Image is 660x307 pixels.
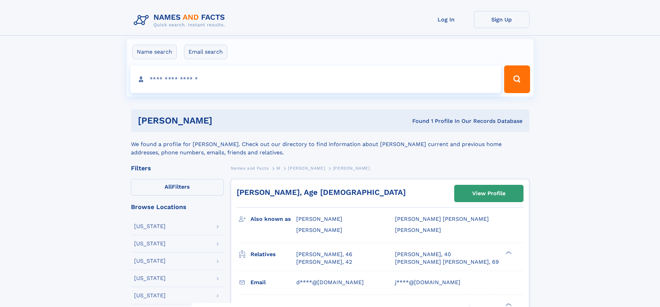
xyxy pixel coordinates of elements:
[504,65,530,93] button: Search Button
[134,276,166,281] div: [US_STATE]
[288,164,325,172] a: [PERSON_NAME]
[296,216,342,222] span: [PERSON_NAME]
[474,11,529,28] a: Sign Up
[237,188,406,197] a: [PERSON_NAME], Age [DEMOGRAPHIC_DATA]
[132,45,177,59] label: Name search
[276,164,280,172] a: M
[134,258,166,264] div: [US_STATE]
[165,183,172,190] span: All
[333,166,370,171] span: [PERSON_NAME]
[395,216,489,222] span: [PERSON_NAME] [PERSON_NAME]
[455,185,523,202] a: View Profile
[131,132,529,157] div: We found a profile for [PERSON_NAME]. Check out our directory to find information about [PERSON_N...
[395,227,441,233] span: [PERSON_NAME]
[504,302,512,307] div: ❯
[231,164,269,172] a: Names and Facts
[134,293,166,298] div: [US_STATE]
[131,179,224,196] label: Filters
[134,241,166,246] div: [US_STATE]
[296,251,352,258] a: [PERSON_NAME], 46
[250,213,296,225] h3: Also known as
[288,166,325,171] span: [PERSON_NAME]
[312,117,522,125] div: Found 1 Profile In Our Records Database
[134,224,166,229] div: [US_STATE]
[276,166,280,171] span: M
[250,249,296,260] h3: Relatives
[130,65,501,93] input: search input
[138,116,313,125] h1: [PERSON_NAME]
[296,258,352,266] a: [PERSON_NAME], 42
[131,11,231,30] img: Logo Names and Facts
[395,251,451,258] a: [PERSON_NAME], 40
[131,165,224,171] div: Filters
[250,277,296,288] h3: Email
[184,45,227,59] label: Email search
[131,204,224,210] div: Browse Locations
[504,250,512,255] div: ❯
[472,186,505,201] div: View Profile
[419,11,474,28] a: Log In
[395,258,499,266] a: [PERSON_NAME] [PERSON_NAME], 69
[296,227,342,233] span: [PERSON_NAME]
